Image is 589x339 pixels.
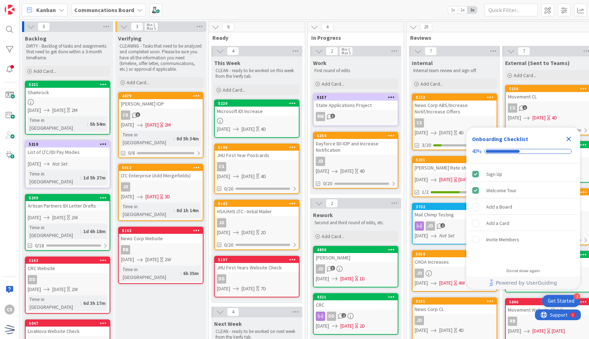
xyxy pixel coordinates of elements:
div: Onboarding Checklist [472,135,528,143]
div: 5151News Corp CL [413,298,497,314]
div: Microsoft IDI Increase [215,107,299,116]
div: 5018 [416,252,497,257]
div: Time in [GEOGRAPHIC_DATA] [28,116,87,132]
div: 4D [458,327,464,334]
div: 5221Shamrock [26,81,110,97]
span: 3x [467,6,477,14]
span: [DATE] [532,327,546,335]
div: 2W [71,286,78,293]
span: [DATE] [415,232,428,240]
div: 3732 [413,204,497,210]
span: Add Card... [420,81,443,87]
div: 1D [360,275,365,282]
div: News Corp CL [413,305,497,314]
span: 2x [458,6,467,14]
div: 5163 [26,257,110,264]
div: 5151 [413,298,497,305]
span: Backlog [25,35,47,42]
span: 3 [330,114,335,118]
span: [DATE] [415,176,428,183]
div: Close Checklist [563,133,574,145]
span: [DATE] [217,285,230,292]
div: 2D [360,322,365,330]
span: [DATE] [145,121,159,129]
input: Quick Filter... [484,4,538,16]
div: Sign Up [486,170,502,178]
span: [DATE] [145,193,159,200]
div: 5209 [26,195,110,201]
div: 5197JHU First Years Website Check [215,257,299,272]
span: Ready [212,34,296,41]
div: CS [215,162,299,171]
span: : [87,120,88,128]
div: 5154Dayforce IDI IOP and Increase Notification [314,133,398,155]
div: DD [28,275,37,284]
span: [DATE] [28,160,41,168]
span: 5 [38,22,50,31]
div: 5196 [215,144,299,151]
span: : [174,135,175,142]
a: 5220Microsoft IDI Increase[DATE][DATE]4D [214,99,299,138]
div: JD [217,218,226,227]
div: 5196JHU First Year Postcards [215,144,299,160]
span: 1 [522,105,527,110]
div: JD [413,316,497,325]
div: Add a Board [486,203,512,211]
div: 5152 [413,94,497,101]
span: : [174,206,175,214]
div: JD [314,264,398,274]
a: 5197JHU First Years Website CheckDD[DATE][DATE]7D [214,256,299,297]
a: Powered by UserGuiding [470,276,577,289]
span: [DATE] [439,279,452,287]
div: 5163CRC Website [26,257,110,273]
span: [DATE] [28,214,41,221]
div: CS [121,111,130,120]
div: CS [119,111,203,120]
div: 5201 [413,157,497,163]
div: Footer [466,276,580,289]
div: 5210 [26,141,110,147]
div: 5221 [26,81,110,88]
a: 5210List of LTC/IDI Pay Modes[DATE]Not SetTime in [GEOGRAPHIC_DATA]:1d 5h 27m [25,140,110,188]
img: Visit kanbanzone.com [5,5,15,15]
div: RW [314,112,398,121]
span: [DATE] [532,114,546,122]
span: Add Card... [322,233,344,240]
span: 1/2 [422,188,429,196]
div: 2M [165,121,171,129]
span: 3 [131,22,143,31]
div: 5221 [29,82,110,87]
div: DD [215,274,299,284]
div: [PERSON_NAME] IOP [119,99,203,108]
span: [DATE] [508,114,521,122]
div: 1d 5h 27m [81,174,107,182]
a: 5154Dayforce IDI IOP and Increase NotificationJD[DATE][DATE]4D0/20 [313,132,398,189]
div: 5220 [218,101,299,106]
div: [PERSON_NAME] Rate sheet [413,163,497,172]
div: DD [314,312,398,321]
span: 3 [330,266,335,270]
div: 3732Mail Chimp Testing [413,204,497,219]
div: Add a Board is incomplete. [469,199,577,215]
span: [DATE] [52,107,65,114]
div: DD [217,274,226,284]
span: Kanban [36,6,56,14]
div: 5197 [215,257,299,263]
div: 3D [165,193,170,200]
div: 5201 [416,157,497,162]
span: [DATE] [52,286,65,293]
div: 4890 [314,247,398,253]
div: 5210 [29,142,110,147]
div: CHOA Increases [413,257,497,267]
div: CS [413,118,497,128]
span: 8 [222,23,234,31]
span: 2 [326,47,338,55]
div: JD [415,269,424,278]
div: 5209 [29,195,110,200]
span: 4 [227,47,239,55]
div: 5220Microsoft IDI Increase [215,100,299,116]
span: 0/20 [515,127,524,134]
span: 7 [518,47,530,55]
span: [DATE] [340,322,354,330]
div: 5201[PERSON_NAME] Rate sheet [413,157,497,172]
